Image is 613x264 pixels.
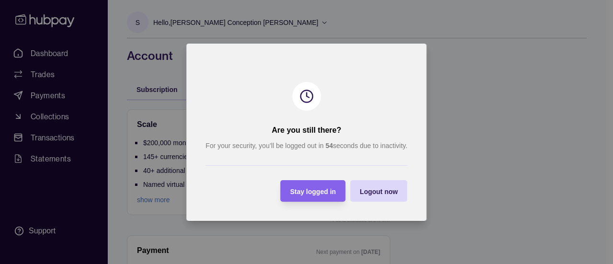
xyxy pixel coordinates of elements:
[360,187,397,195] span: Logout now
[205,140,407,151] p: For your security, you’ll be logged out in seconds due to inactivity.
[326,142,333,149] strong: 54
[350,180,407,202] button: Logout now
[281,180,346,202] button: Stay logged in
[290,187,336,195] span: Stay logged in
[272,125,341,136] h2: Are you still there?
